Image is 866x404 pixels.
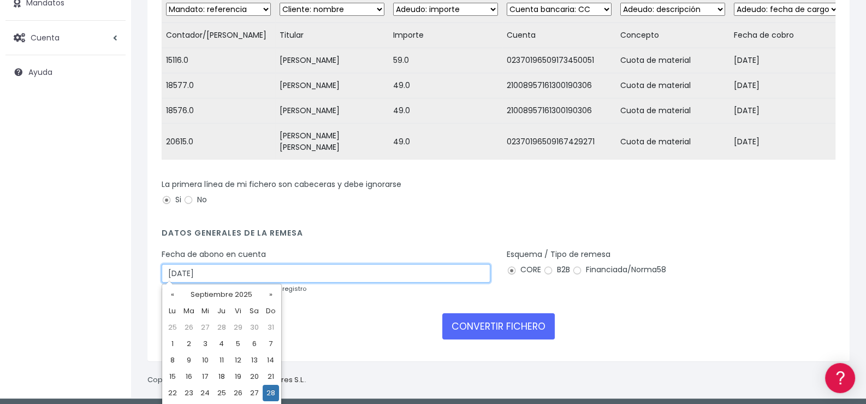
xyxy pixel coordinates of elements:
td: 18576.0 [162,98,275,124]
span: Ayuda [28,67,52,78]
td: 22 [164,385,181,401]
td: 25 [164,319,181,336]
th: Septiembre 2025 [181,286,263,303]
a: Videotutoriales [11,172,207,189]
td: 49.0 [389,124,502,160]
a: Información general [11,93,207,110]
td: Cuota de material [616,73,729,98]
label: CORE [507,264,541,276]
td: [PERSON_NAME] [275,73,389,98]
td: 16 [181,368,197,385]
th: Mi [197,303,213,319]
td: 28 [263,385,279,401]
a: Formatos [11,138,207,155]
td: 3 [197,336,213,352]
td: Cuota de material [616,48,729,73]
div: Convertir ficheros [11,121,207,131]
th: Sa [246,303,263,319]
td: 49.0 [389,73,502,98]
th: Lu [164,303,181,319]
td: 27 [246,385,263,401]
td: 21008957161300190306 [502,73,616,98]
td: 27 [197,319,213,336]
label: No [183,194,207,206]
a: Perfiles de empresas [11,189,207,206]
label: Financiada/Norma58 [572,264,666,276]
label: La primera línea de mi fichero son cabeceras y debe ignorarse [162,179,401,190]
td: 26 [181,319,197,336]
td: 10 [197,352,213,368]
th: Vi [230,303,246,319]
th: Ju [213,303,230,319]
td: 24 [197,385,213,401]
td: 9 [181,352,197,368]
td: 02370196509167429271 [502,124,616,160]
td: 1 [164,336,181,352]
td: 30 [246,319,263,336]
td: 02370196509173450051 [502,48,616,73]
td: 49.0 [389,98,502,124]
td: [PERSON_NAME] [275,48,389,73]
td: 26 [230,385,246,401]
td: [PERSON_NAME] [275,98,389,124]
div: Programadores [11,262,207,273]
td: 19 [230,368,246,385]
td: 17 [197,368,213,385]
td: Cuota de material [616,124,729,160]
td: 18577.0 [162,73,275,98]
p: Copyright © 2025 . [147,374,306,386]
th: » [263,286,279,303]
th: Ma [181,303,197,319]
td: 15 [164,368,181,385]
td: Cuota de material [616,98,729,124]
h4: Datos generales de la remesa [162,229,835,243]
td: 15116.0 [162,48,275,73]
label: Fecha de abono en cuenta [162,249,266,260]
a: Problemas habituales [11,155,207,172]
label: B2B [543,264,570,276]
td: [DATE] [729,124,843,160]
td: Cuenta [502,23,616,48]
td: [DATE] [729,98,843,124]
td: 59.0 [389,48,502,73]
label: Esquema / Tipo de remesa [507,249,610,260]
a: POWERED BY ENCHANT [150,315,210,325]
td: 18 [213,368,230,385]
button: CONVERTIR FICHERO [442,313,555,339]
a: API [11,279,207,296]
td: 20 [246,368,263,385]
td: Fecha de cobro [729,23,843,48]
a: General [11,235,207,251]
td: [DATE] [729,73,843,98]
td: 20615.0 [162,124,275,160]
button: Contáctanos [11,292,207,312]
td: 5 [230,336,246,352]
div: Información general [11,76,207,86]
th: Do [263,303,279,319]
label: Si [162,194,181,206]
td: 8 [164,352,181,368]
td: Importe [389,23,502,48]
td: 21008957161300190306 [502,98,616,124]
td: Concepto [616,23,729,48]
td: Titular [275,23,389,48]
th: « [164,286,181,303]
td: 23 [181,385,197,401]
a: Cuenta [5,26,126,49]
td: 4 [213,336,230,352]
td: 12 [230,352,246,368]
td: 25 [213,385,230,401]
div: Facturación [11,217,207,227]
span: Cuenta [31,32,60,43]
td: 31 [263,319,279,336]
td: [DATE] [729,48,843,73]
td: 6 [246,336,263,352]
td: 13 [246,352,263,368]
td: 7 [263,336,279,352]
td: 21 [263,368,279,385]
td: 2 [181,336,197,352]
td: Contador/[PERSON_NAME] [162,23,275,48]
td: [PERSON_NAME] [PERSON_NAME] [275,124,389,160]
a: Ayuda [5,61,126,84]
td: 14 [263,352,279,368]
